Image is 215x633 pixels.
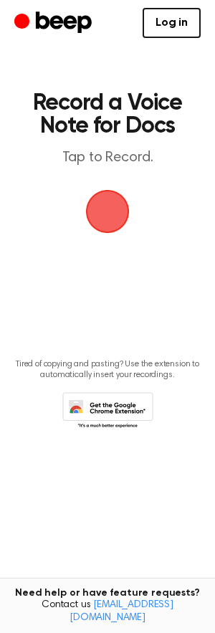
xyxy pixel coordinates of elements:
[26,149,189,167] p: Tap to Record.
[86,190,129,233] img: Beep Logo
[14,9,95,37] a: Beep
[11,359,204,381] p: Tired of copying and pasting? Use the extension to automatically insert your recordings.
[143,8,201,38] a: Log in
[9,599,206,624] span: Contact us
[70,600,173,623] a: [EMAIL_ADDRESS][DOMAIN_NAME]
[26,92,189,138] h1: Record a Voice Note for Docs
